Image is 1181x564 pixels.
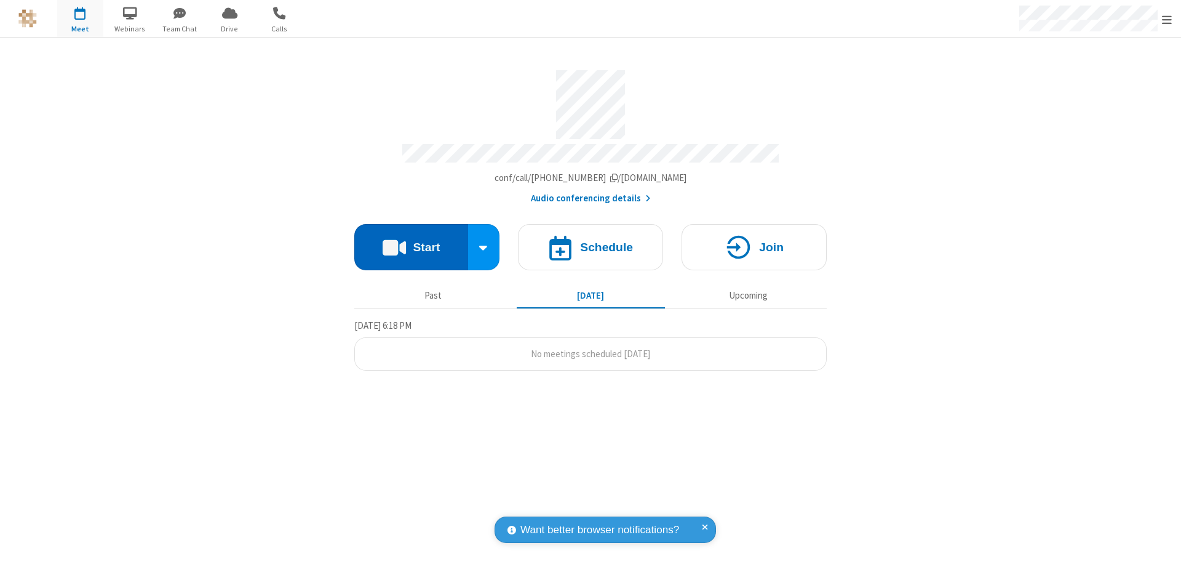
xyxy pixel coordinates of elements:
[354,61,827,206] section: Account details
[495,172,687,183] span: Copy my meeting room link
[354,318,827,371] section: Today's Meetings
[157,23,203,34] span: Team Chat
[682,224,827,270] button: Join
[580,241,633,253] h4: Schedule
[531,348,650,360] span: No meetings scheduled [DATE]
[57,23,103,34] span: Meet
[18,9,37,28] img: QA Selenium DO NOT DELETE OR CHANGE
[518,224,663,270] button: Schedule
[468,224,500,270] div: Start conference options
[107,23,153,34] span: Webinars
[413,241,440,253] h4: Start
[674,284,822,307] button: Upcoming
[759,241,784,253] h4: Join
[256,23,303,34] span: Calls
[531,191,651,206] button: Audio conferencing details
[354,224,468,270] button: Start
[517,284,665,307] button: [DATE]
[359,284,507,307] button: Past
[495,171,687,185] button: Copy my meeting room linkCopy my meeting room link
[207,23,253,34] span: Drive
[520,522,679,538] span: Want better browser notifications?
[354,320,412,331] span: [DATE] 6:18 PM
